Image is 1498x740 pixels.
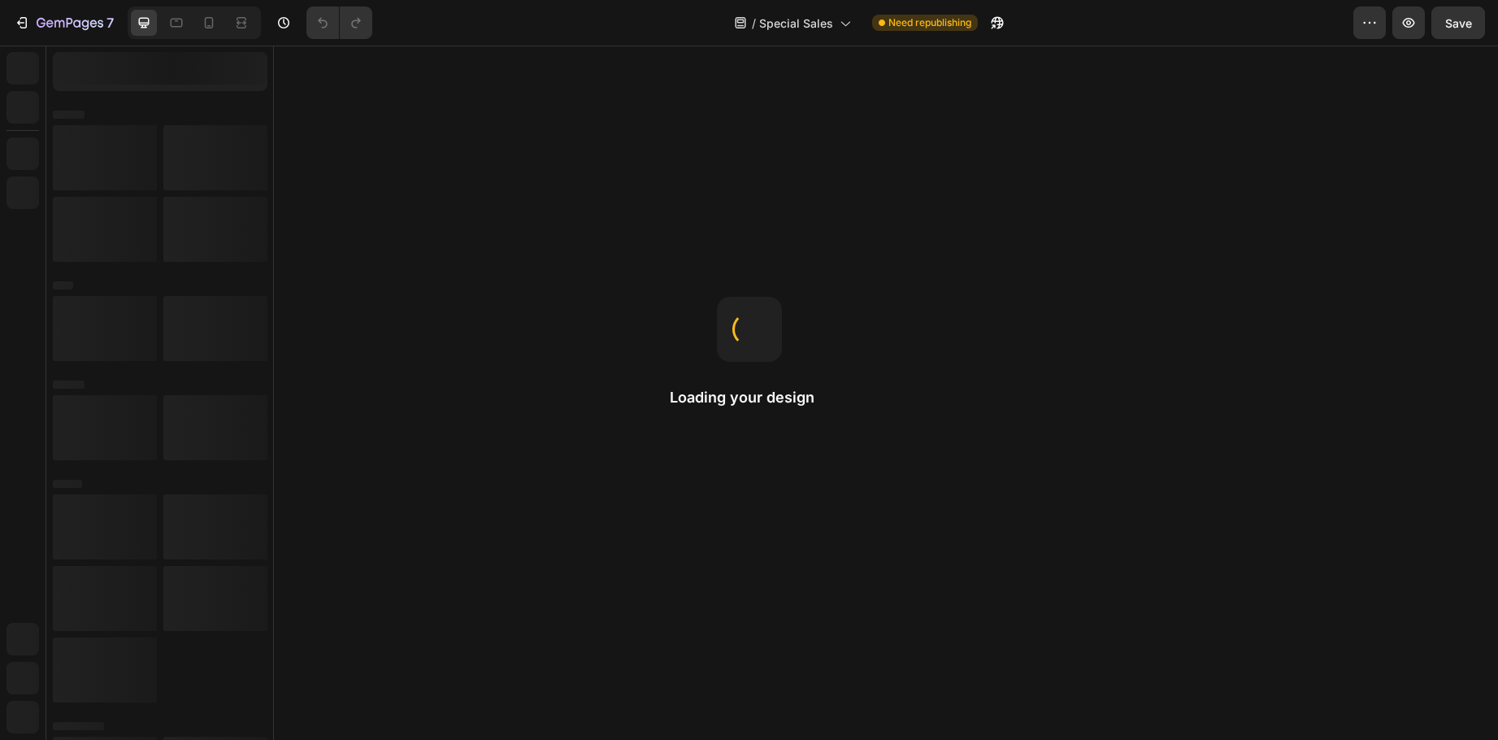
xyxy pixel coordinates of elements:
span: Need republishing [888,15,971,30]
span: Special Sales [759,15,833,32]
h2: Loading your design [670,388,829,407]
span: / [752,15,756,32]
span: Save [1445,16,1472,30]
button: 7 [7,7,121,39]
p: 7 [106,13,114,33]
button: Save [1431,7,1485,39]
div: Undo/Redo [306,7,372,39]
